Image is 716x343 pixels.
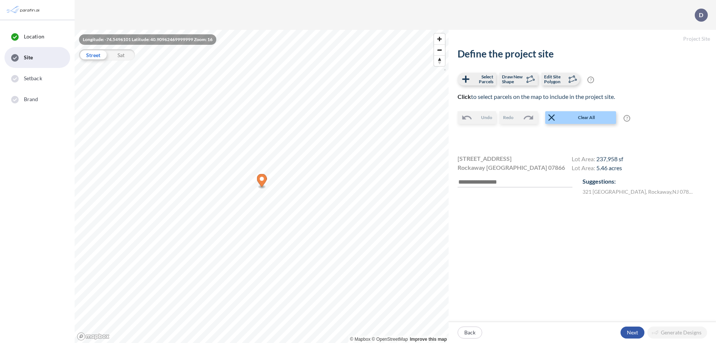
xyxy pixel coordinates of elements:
[572,164,623,173] h4: Lot Area:
[699,12,703,18] p: D
[503,114,514,121] span: Redo
[458,48,707,60] h2: Define the project site
[582,177,707,186] p: Suggestions:
[596,155,623,162] span: 237,958 sf
[79,34,216,45] div: Longitude: -74.5496101 Latitude: 40.90962469999999 Zoom: 16
[499,111,538,124] button: Redo
[372,337,408,342] a: OpenStreetMap
[449,30,716,48] h5: Project Site
[350,337,371,342] a: Mapbox
[434,55,445,66] button: Reset bearing to north
[624,115,630,122] span: ?
[572,155,623,164] h4: Lot Area:
[587,77,594,83] span: ?
[434,34,445,44] button: Zoom in
[458,93,471,100] b: Click
[596,164,622,171] span: 5.46 acres
[434,44,445,55] button: Zoom out
[458,163,565,172] span: Rockaway [GEOGRAPHIC_DATA] 07866
[621,327,644,339] button: Next
[464,329,475,336] p: Back
[557,114,615,121] span: Clear All
[481,114,492,121] span: Undo
[79,49,107,60] div: Street
[545,111,616,124] button: Clear All
[434,56,445,66] span: Reset bearing to north
[544,74,566,84] span: Edit Site Polygon
[434,45,445,55] span: Zoom out
[24,54,33,61] span: Site
[75,30,449,343] canvas: Map
[6,3,42,17] img: Parafin
[24,33,44,40] span: Location
[77,332,110,341] a: Mapbox homepage
[458,327,482,339] button: Back
[257,174,267,189] div: Map marker
[458,154,512,163] span: [STREET_ADDRESS]
[24,75,42,82] span: Setback
[24,96,38,103] span: Brand
[458,93,615,100] span: to select parcels on the map to include in the project site.
[107,49,135,60] div: Sat
[471,74,493,84] span: Select Parcels
[582,188,695,196] label: 321 [GEOGRAPHIC_DATA] , Rockaway , NJ 07866 , US
[458,111,496,124] button: Undo
[410,337,447,342] a: Improve this map
[502,74,524,84] span: Draw New Shape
